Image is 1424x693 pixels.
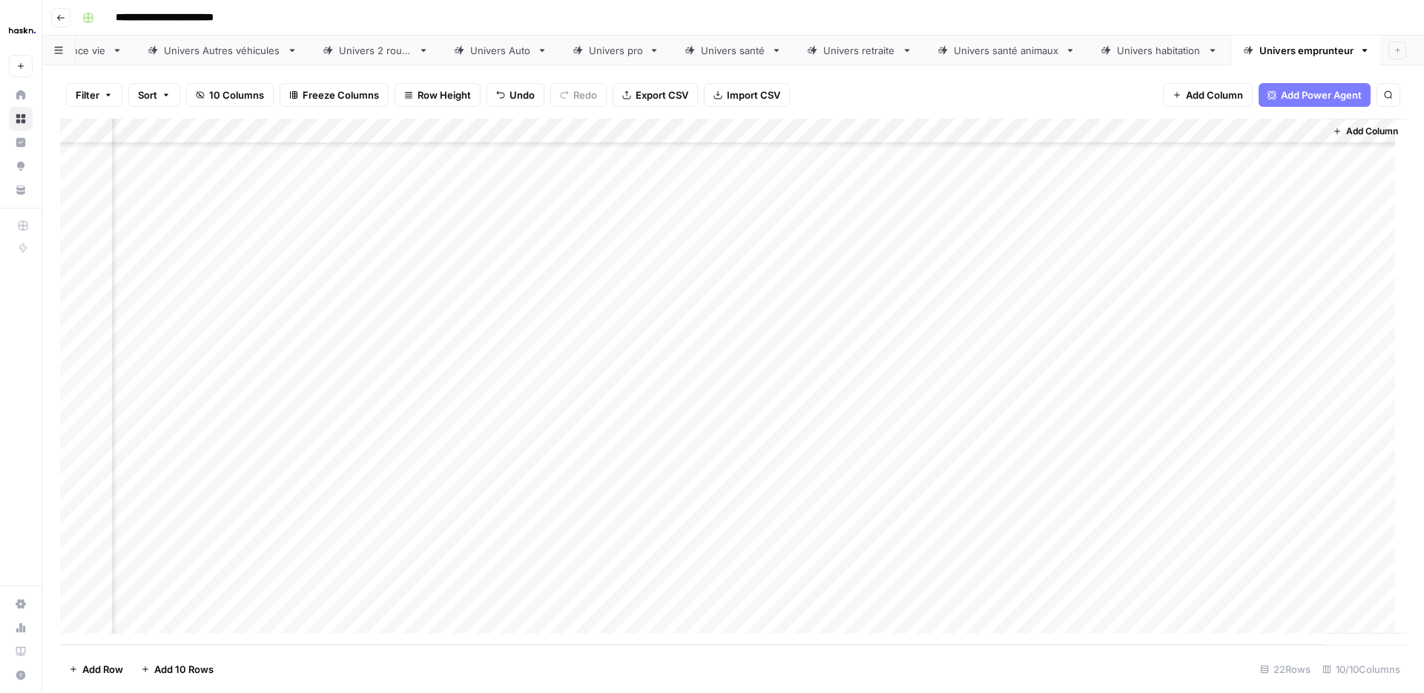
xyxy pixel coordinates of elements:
[510,88,535,102] span: Undo
[9,640,33,663] a: Learning Hub
[154,662,214,677] span: Add 10 Rows
[550,83,607,107] button: Redo
[1254,657,1316,681] div: 22 Rows
[1186,88,1243,102] span: Add Column
[560,36,672,65] a: Univers pro
[135,36,310,65] a: Univers Autres véhicules
[613,83,698,107] button: Export CSV
[303,88,379,102] span: Freeze Columns
[9,107,33,131] a: Browse
[9,17,36,44] img: Haskn Logo
[1163,83,1253,107] button: Add Column
[339,43,412,58] div: Univers 2 roues
[823,43,896,58] div: Univers retraite
[925,36,1088,65] a: Univers santé animaux
[701,43,765,58] div: Univers santé
[132,657,222,681] button: Add 10 Rows
[1230,36,1382,65] a: Univers emprunteur
[9,12,33,49] button: Workspace: Haskn
[794,36,925,65] a: Univers retraite
[1316,657,1406,681] div: 10/10 Columns
[395,83,481,107] button: Row Height
[82,662,123,677] span: Add Row
[727,88,780,102] span: Import CSV
[128,83,180,107] button: Sort
[9,178,33,202] a: Your Data
[589,43,643,58] div: Univers pro
[310,36,441,65] a: Univers 2 roues
[9,131,33,154] a: Insights
[441,36,560,65] a: Univers Auto
[487,83,544,107] button: Undo
[9,663,33,687] button: Help + Support
[1259,83,1371,107] button: Add Power Agent
[636,88,688,102] span: Export CSV
[704,83,790,107] button: Import CSV
[1281,88,1362,102] span: Add Power Agent
[1259,43,1354,58] div: Univers emprunteur
[164,43,281,58] div: Univers Autres véhicules
[9,616,33,640] a: Usage
[138,88,157,102] span: Sort
[470,43,531,58] div: Univers Auto
[280,83,389,107] button: Freeze Columns
[9,154,33,178] a: Opportunities
[60,657,132,681] button: Add Row
[186,83,274,107] button: 10 Columns
[1117,43,1201,58] div: Univers habitation
[1327,122,1404,141] button: Add Column
[209,88,264,102] span: 10 Columns
[66,83,122,107] button: Filter
[954,43,1059,58] div: Univers santé animaux
[573,88,597,102] span: Redo
[9,83,33,107] a: Home
[418,88,471,102] span: Row Height
[76,88,99,102] span: Filter
[9,592,33,616] a: Settings
[1088,36,1230,65] a: Univers habitation
[1346,125,1398,138] span: Add Column
[672,36,794,65] a: Univers santé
